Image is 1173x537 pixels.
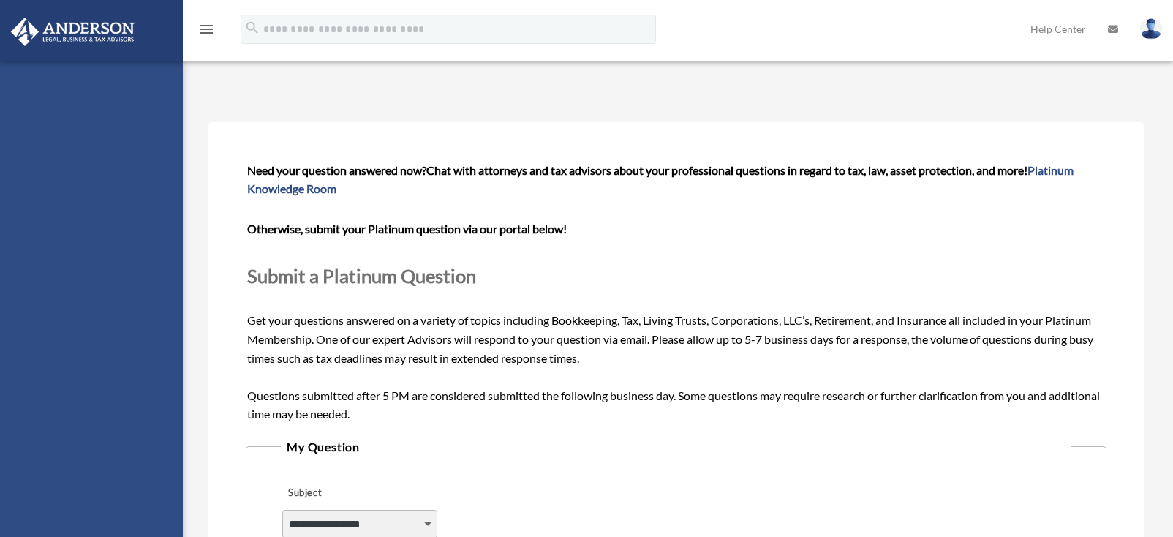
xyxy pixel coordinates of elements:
span: Need your question answered now? [247,163,426,177]
label: Subject [282,483,421,503]
span: Submit a Platinum Question [247,265,476,287]
span: Get your questions answered on a variety of topics including Bookkeeping, Tax, Living Trusts, Cor... [247,163,1105,421]
i: search [244,20,260,36]
img: Anderson Advisors Platinum Portal [7,18,139,46]
b: Otherwise, submit your Platinum question via our portal below! [247,222,567,236]
span: Chat with attorneys and tax advisors about your professional questions in regard to tax, law, ass... [247,163,1074,196]
i: menu [197,20,215,38]
legend: My Question [281,437,1071,457]
img: User Pic [1140,18,1162,40]
a: menu [197,26,215,38]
